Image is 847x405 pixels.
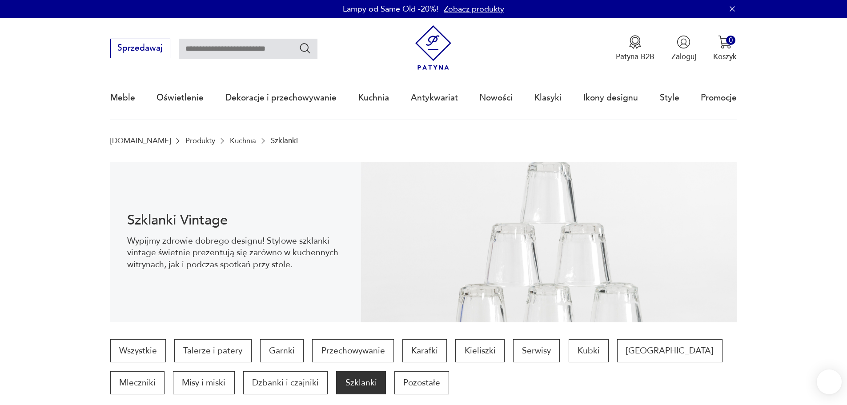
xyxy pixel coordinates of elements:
[110,77,135,118] a: Meble
[479,77,513,118] a: Nowości
[260,339,304,362] a: Garnki
[243,371,328,394] a: Dzbanki i czajniki
[174,339,251,362] a: Talerze i patery
[701,77,737,118] a: Promocje
[127,214,344,227] h1: Szklanki Vintage
[534,77,562,118] a: Klasyki
[110,136,171,145] a: [DOMAIN_NAME]
[299,42,312,55] button: Szukaj
[336,371,385,394] a: Szklanki
[411,77,458,118] a: Antykwariat
[513,339,560,362] a: Serwisy
[628,35,642,49] img: Ikona medalu
[127,235,344,270] p: Wypijmy zdrowie dobrego designu! Stylowe szklanki vintage świetnie prezentują się zarówno w kuche...
[343,4,438,15] p: Lampy od Same Old -20%!
[616,35,654,62] a: Ikona medaluPatyna B2B
[157,77,204,118] a: Oświetlenie
[411,25,456,70] img: Patyna - sklep z meblami i dekoracjami vintage
[617,339,722,362] a: [GEOGRAPHIC_DATA]
[677,35,690,49] img: Ikonka użytkownika
[616,52,654,62] p: Patyna B2B
[271,136,298,145] p: Szklanki
[455,339,504,362] a: Kieliszki
[110,371,165,394] a: Mleczniki
[110,339,166,362] a: Wszystkie
[110,39,170,58] button: Sprzedawaj
[358,77,389,118] a: Kuchnia
[110,45,170,52] a: Sprzedawaj
[569,339,609,362] a: Kubki
[718,35,732,49] img: Ikona koszyka
[444,4,504,15] a: Zobacz produkty
[225,77,337,118] a: Dekoracje i przechowywanie
[616,35,654,62] button: Patyna B2B
[312,339,393,362] a: Przechowywanie
[671,35,696,62] button: Zaloguj
[173,371,234,394] a: Misy i miski
[361,162,737,322] img: 96d687ee12aa22ae1c6f457137c2e6b7.jpg
[660,77,679,118] a: Style
[185,136,215,145] a: Produkty
[713,52,737,62] p: Koszyk
[726,36,735,45] div: 0
[394,371,449,394] a: Pozostałe
[583,77,638,118] a: Ikony designu
[230,136,256,145] a: Kuchnia
[671,52,696,62] p: Zaloguj
[817,369,842,394] iframe: Smartsupp widget button
[402,339,447,362] a: Karafki
[713,35,737,62] button: 0Koszyk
